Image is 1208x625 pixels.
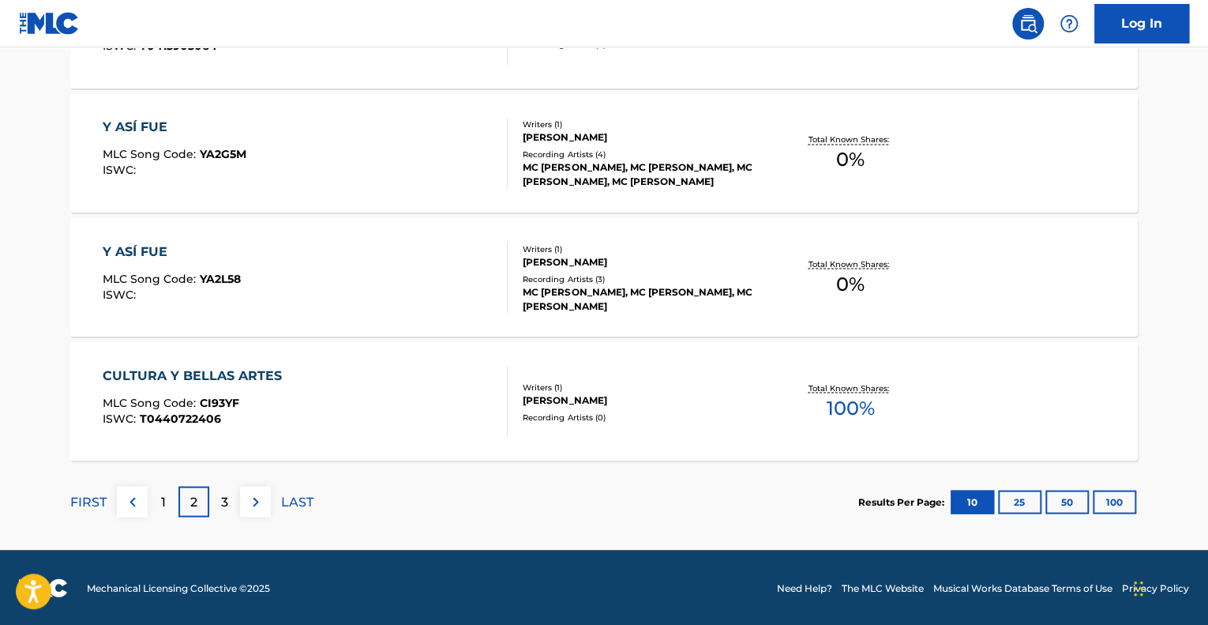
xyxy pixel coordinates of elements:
a: CULTURA Y BELLAS ARTESMLC Song Code:CI93YFISWC:T0440722406Writers (1)[PERSON_NAME]Recording Artis... [70,342,1138,461]
a: Y ASÍ FUEMLC Song Code:YA2L58ISWC:Writers (1)[PERSON_NAME]Recording Artists (3)MC [PERSON_NAME], ... [70,218,1138,337]
div: Recording Artists ( 3 ) [523,273,761,284]
div: Writers ( 1 ) [523,381,761,393]
p: Total Known Shares: [808,382,892,393]
span: CI93YF [200,395,239,409]
button: 25 [998,490,1041,514]
div: Recording Artists ( 0 ) [523,411,761,423]
span: Mechanical Licensing Collective © 2025 [87,581,270,595]
a: Log In [1094,4,1189,43]
p: Results Per Page: [858,495,948,509]
span: YA2L58 [200,271,241,285]
span: MLC Song Code : [103,271,200,285]
img: right [246,492,265,511]
iframe: Chat Widget [1129,549,1208,625]
div: MC [PERSON_NAME], MC [PERSON_NAME], MC [PERSON_NAME] [523,284,761,313]
p: 2 [190,492,197,511]
img: left [123,492,142,511]
div: Help [1053,8,1085,40]
div: MC [PERSON_NAME], MC [PERSON_NAME], MC [PERSON_NAME], MC [PERSON_NAME] [523,160,761,189]
span: YA2G5M [200,147,246,161]
p: Total Known Shares: [808,258,892,269]
a: Public Search [1012,8,1044,40]
p: Total Known Shares: [808,134,892,145]
p: LAST [281,492,313,511]
p: FIRST [70,492,107,511]
span: ISWC : [103,411,140,425]
p: 3 [221,492,228,511]
img: MLC Logo [19,12,80,35]
div: Y ASÍ FUE [103,242,241,261]
a: Musical Works Database Terms of Use [933,581,1112,595]
button: 10 [951,490,994,514]
div: Y ASÍ FUE [103,118,246,137]
div: Writers ( 1 ) [523,119,761,130]
span: MLC Song Code : [103,147,200,161]
div: Drag [1134,565,1143,612]
span: 0 % [836,269,865,298]
a: Y ASÍ FUEMLC Song Code:YA2G5MISWC:Writers (1)[PERSON_NAME]Recording Artists (4)MC [PERSON_NAME], ... [70,94,1138,213]
button: 50 [1045,490,1089,514]
a: Privacy Policy [1122,581,1189,595]
span: 100 % [826,393,874,422]
img: search [1019,14,1037,33]
p: 1 [161,492,166,511]
div: CULTURA Y BELLAS ARTES [103,366,290,385]
span: MLC Song Code : [103,395,200,409]
span: 0 % [836,145,865,174]
div: [PERSON_NAME] [523,393,761,407]
div: Writers ( 1 ) [523,243,761,254]
span: ISWC : [103,163,140,177]
div: [PERSON_NAME] [523,254,761,269]
img: logo [19,578,68,597]
div: Recording Artists ( 4 ) [523,149,761,160]
button: 100 [1093,490,1136,514]
span: ISWC : [103,287,140,301]
img: help [1060,14,1079,33]
div: [PERSON_NAME] [523,130,761,145]
a: Need Help? [777,581,832,595]
a: The MLC Website [842,581,924,595]
span: T0440722406 [140,411,221,425]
